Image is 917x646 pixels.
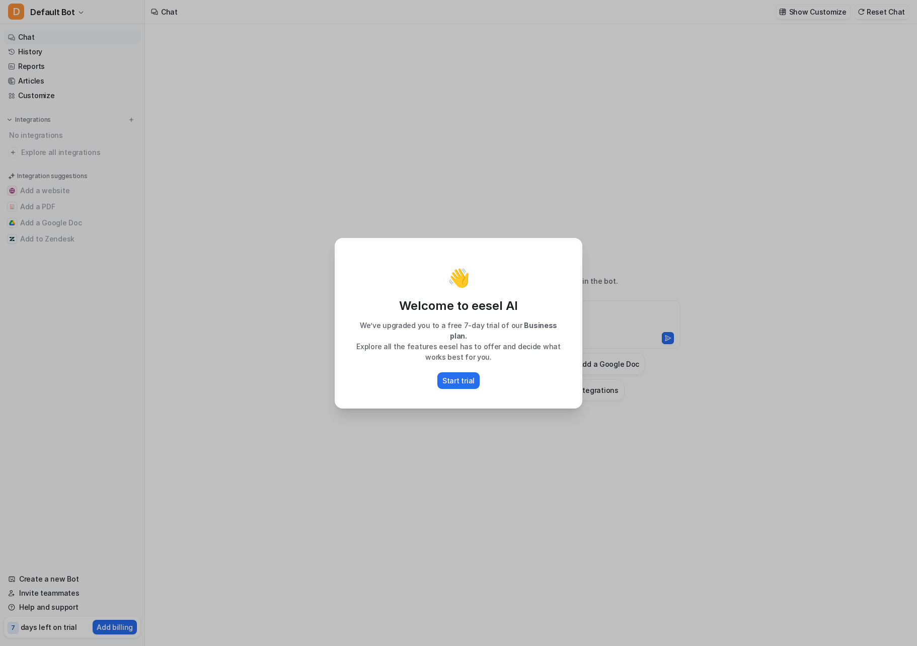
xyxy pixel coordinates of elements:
[346,320,571,341] p: We’ve upgraded you to a free 7-day trial of our
[442,375,475,386] p: Start trial
[437,372,480,389] button: Start trial
[346,298,571,314] p: Welcome to eesel AI
[346,341,571,362] p: Explore all the features eesel has to offer and decide what works best for you.
[447,268,470,288] p: 👋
